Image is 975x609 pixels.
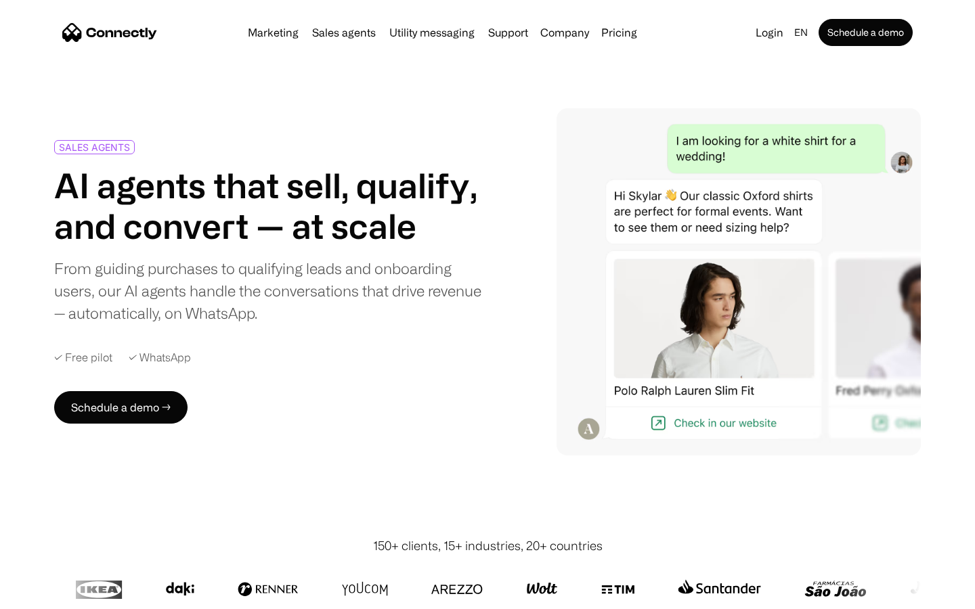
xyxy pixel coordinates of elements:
[750,23,789,42] a: Login
[129,351,191,364] div: ✓ WhatsApp
[307,27,381,38] a: Sales agents
[27,585,81,604] ul: Language list
[373,537,603,555] div: 150+ clients, 15+ industries, 20+ countries
[794,23,808,42] div: en
[14,584,81,604] aside: Language selected: English
[242,27,304,38] a: Marketing
[384,27,480,38] a: Utility messaging
[54,257,482,324] div: From guiding purchases to qualifying leads and onboarding users, our AI agents handle the convers...
[54,391,188,424] a: Schedule a demo →
[59,142,130,152] div: SALES AGENTS
[54,165,482,246] h1: AI agents that sell, qualify, and convert — at scale
[819,19,913,46] a: Schedule a demo
[483,27,534,38] a: Support
[540,23,589,42] div: Company
[596,27,643,38] a: Pricing
[54,351,112,364] div: ✓ Free pilot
